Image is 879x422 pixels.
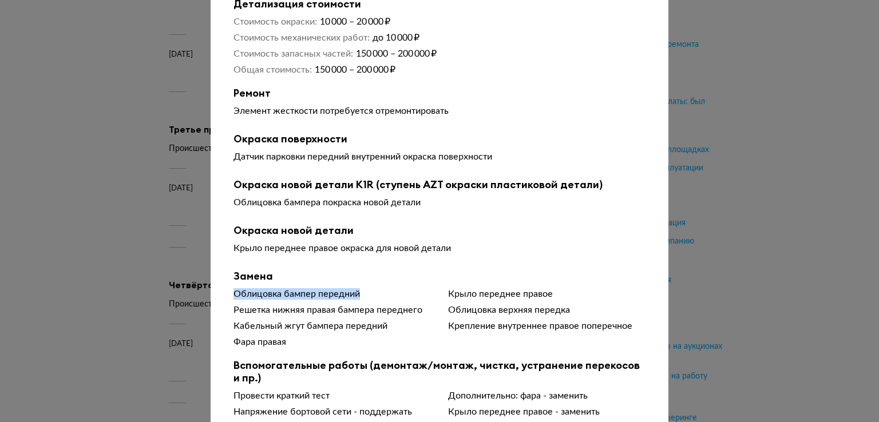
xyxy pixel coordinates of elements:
div: Облицовка верхняя передка [448,304,646,316]
dt: Стоимость механических работ [233,32,370,43]
span: 150 000 – 200 000 ₽ [356,49,437,58]
div: Облицовка бампер передний [233,288,431,300]
b: Вспомогательные работы (демонтаж/монтаж, чистка, устранение перекосов и пр.) [233,359,646,384]
div: Напряжение бортовой сети - поддержать [233,406,431,417]
b: Окраска новой детали [233,224,646,237]
div: Крепление внутреннее правое поперечное [448,320,646,332]
div: Дополнительно: фара - заменить [448,390,646,401]
b: Окраска поверхности [233,133,646,145]
span: 150 000 – 200 000 ₽ [315,65,395,74]
div: Провести краткий тест [233,390,431,401]
div: Крыло переднее правое [448,288,646,300]
div: Элемент жесткости потребуется отремонтировать [233,105,646,117]
span: 10 000 – 20 000 ₽ [320,17,390,26]
div: Облицовка бампера покраска новой детали [233,197,646,208]
div: Крыло переднее правое окраска для новой детали [233,242,646,254]
div: Фара правая [233,336,431,348]
b: Ремонт [233,87,646,99]
span: до 10 000 ₽ [373,33,419,42]
div: Датчик парковки передний внутренний окраска поверхности [233,151,646,162]
dt: Общая стоимость [233,64,312,75]
b: Замена [233,270,646,282]
div: Решетка нижняя правая бампера переднего [233,304,431,316]
dt: Стоимость запасных частей [233,48,353,59]
dt: Стоимость окраски [233,16,317,27]
div: Крыло переднее правое - заменить [448,406,646,417]
div: Кабельный жгут бампера передний [233,320,431,332]
b: Окраска новой детали K1R (ступень AZT окраски пластиковой детали) [233,178,646,191]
